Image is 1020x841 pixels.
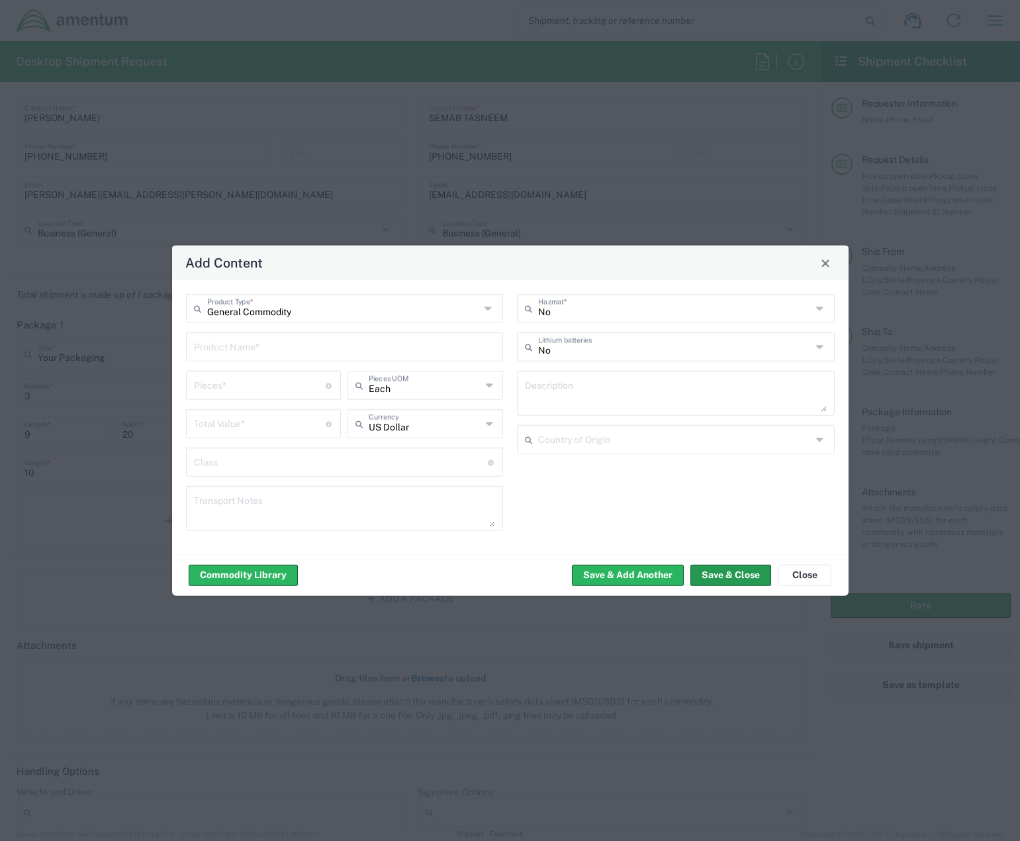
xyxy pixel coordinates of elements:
[185,253,263,272] h4: Add Content
[816,254,835,272] button: Close
[778,564,831,585] button: Close
[690,564,771,585] button: Save & Close
[189,564,298,585] button: Commodity Library
[572,564,684,585] button: Save & Add Another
